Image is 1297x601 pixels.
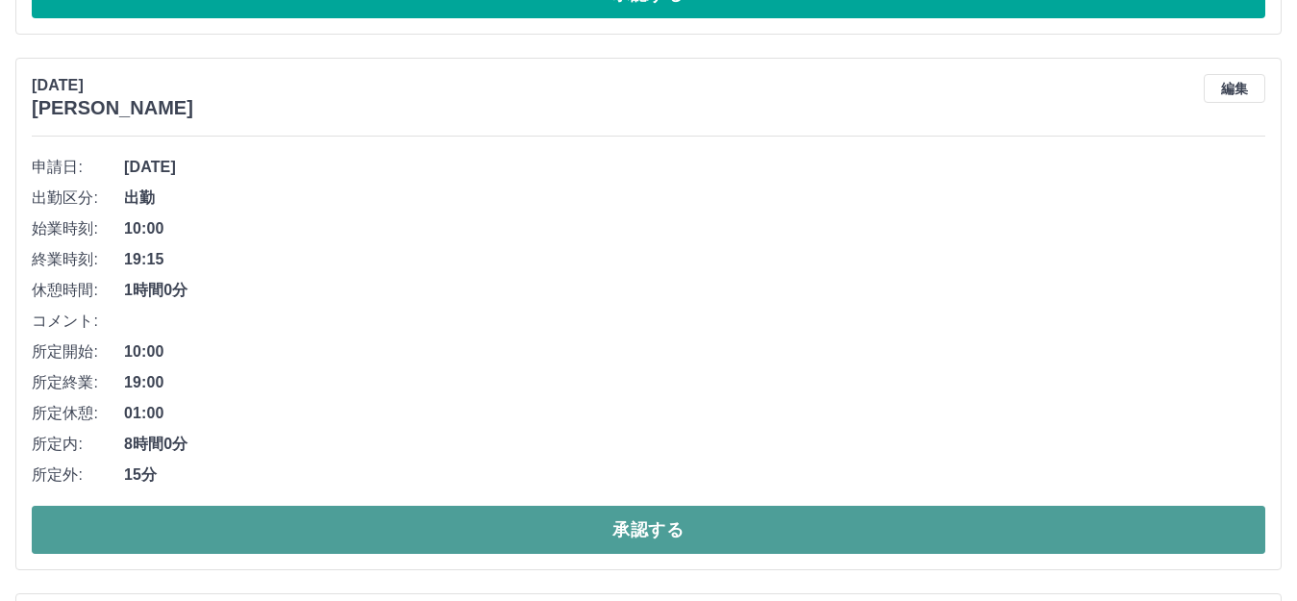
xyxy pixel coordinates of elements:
span: 19:00 [124,371,1265,394]
span: 10:00 [124,340,1265,363]
span: 出勤 [124,187,1265,210]
span: 所定終業: [32,371,124,394]
span: 所定開始: [32,340,124,363]
span: コメント: [32,310,124,333]
span: 01:00 [124,402,1265,425]
span: 10:00 [124,217,1265,240]
span: 所定外: [32,463,124,487]
span: 始業時刻: [32,217,124,240]
span: 1時間0分 [124,279,1265,302]
span: [DATE] [124,156,1265,179]
span: 所定内: [32,433,124,456]
span: 19:15 [124,248,1265,271]
span: 休憩時間: [32,279,124,302]
span: 申請日: [32,156,124,179]
span: 終業時刻: [32,248,124,271]
span: 所定休憩: [32,402,124,425]
h3: [PERSON_NAME] [32,97,193,119]
span: 8時間0分 [124,433,1265,456]
button: 承認する [32,506,1265,554]
p: [DATE] [32,74,193,97]
button: 編集 [1204,74,1265,103]
span: 15分 [124,463,1265,487]
span: 出勤区分: [32,187,124,210]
